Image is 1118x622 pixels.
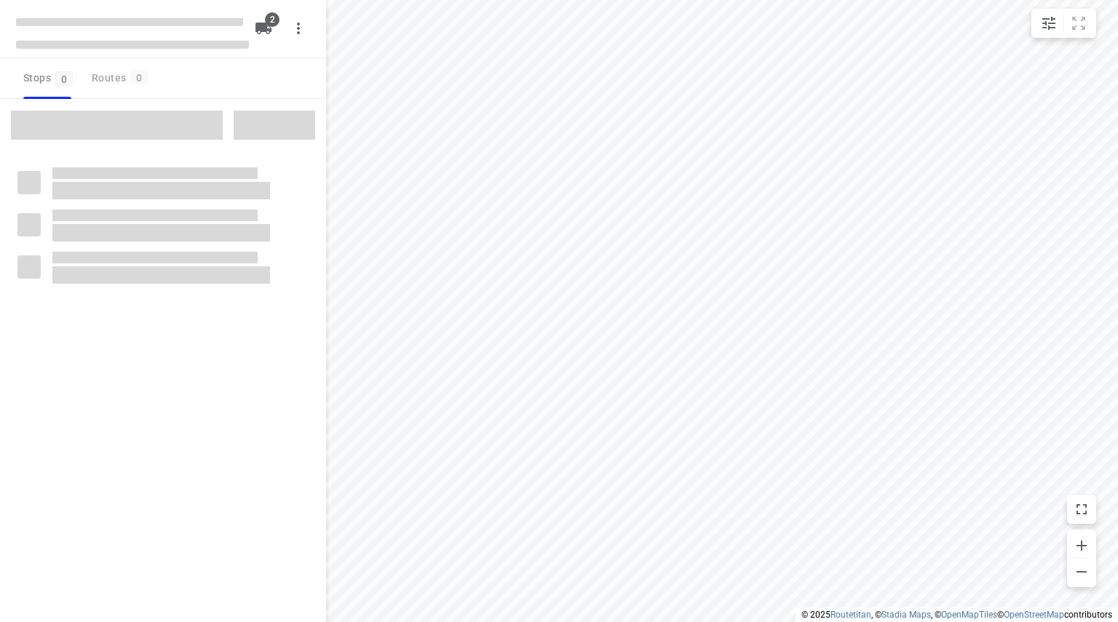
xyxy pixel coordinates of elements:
[830,610,871,620] a: Routetitan
[801,610,1112,620] li: © 2025 , © , © © contributors
[881,610,931,620] a: Stadia Maps
[1004,610,1064,620] a: OpenStreetMap
[1034,9,1063,38] button: Map settings
[941,610,997,620] a: OpenMapTiles
[1031,9,1096,38] div: small contained button group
